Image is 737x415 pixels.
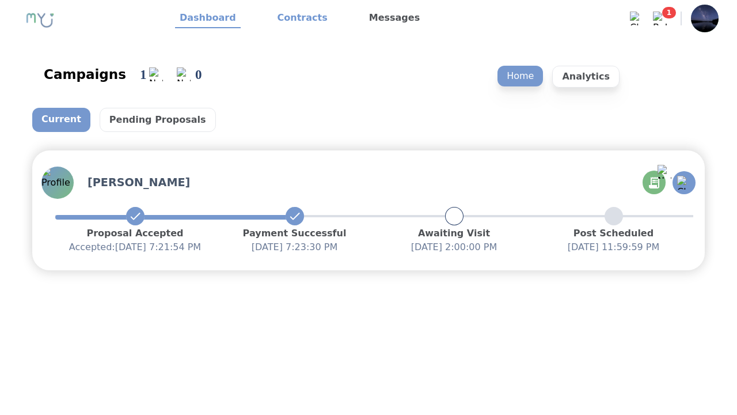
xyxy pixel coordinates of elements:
a: Contracts [273,9,332,28]
p: [DATE] 2:00:00 PM [374,240,534,254]
span: 1 [662,7,676,18]
p: Awaiting Visit [374,227,534,240]
p: Proposal Accepted [55,227,215,240]
p: [DATE] 7:23:30 PM [215,240,374,254]
a: Dashboard [175,9,241,28]
p: Payment Successful [215,227,374,240]
img: Notification [149,67,163,81]
div: Campaigns [44,65,126,84]
img: Chat [630,12,644,25]
p: Analytics [552,66,620,88]
div: 1 [140,65,149,85]
img: Chat [677,176,691,190]
img: Profile [691,5,719,32]
h3: [PERSON_NAME] [88,175,190,191]
p: [DATE] 11:59:59 PM [534,240,693,254]
p: Accepted: [DATE] 7:21:54 PM [55,240,215,254]
p: Pending Proposals [100,108,216,132]
div: 0 [195,65,204,85]
img: Notification [177,67,191,81]
img: Profile [41,167,74,199]
p: Home [497,66,543,86]
p: Current [32,108,90,132]
a: Messages [364,9,424,28]
p: Post Scheduled [534,227,693,240]
img: Notification [658,165,671,179]
img: Bell [653,12,667,25]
